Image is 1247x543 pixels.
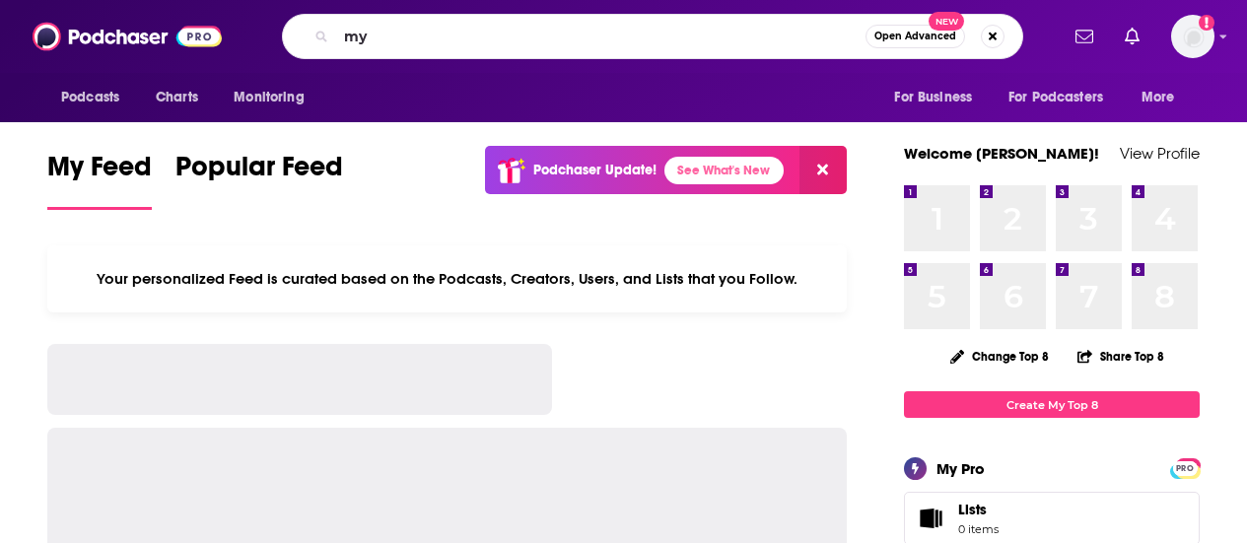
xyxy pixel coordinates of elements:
[1008,84,1103,111] span: For Podcasters
[958,522,999,536] span: 0 items
[1120,144,1200,163] a: View Profile
[336,21,866,52] input: Search podcasts, credits, & more...
[1076,337,1165,375] button: Share Top 8
[1171,15,1214,58] span: Logged in as lilifeinberg
[996,79,1132,116] button: open menu
[904,391,1200,418] a: Create My Top 8
[1173,460,1197,475] a: PRO
[911,505,950,532] span: Lists
[61,84,119,111] span: Podcasts
[664,157,784,184] a: See What's New
[1173,461,1197,476] span: PRO
[958,501,999,518] span: Lists
[175,150,343,210] a: Popular Feed
[1199,15,1214,31] svg: Add a profile image
[533,162,657,178] p: Podchaser Update!
[47,79,145,116] button: open menu
[47,150,152,210] a: My Feed
[47,150,152,195] span: My Feed
[1117,20,1147,53] a: Show notifications dropdown
[958,501,987,518] span: Lists
[143,79,210,116] a: Charts
[894,84,972,111] span: For Business
[1128,79,1200,116] button: open menu
[33,18,222,55] img: Podchaser - Follow, Share and Rate Podcasts
[866,25,965,48] button: Open AdvancedNew
[220,79,329,116] button: open menu
[156,84,198,111] span: Charts
[1171,15,1214,58] img: User Profile
[1142,84,1175,111] span: More
[938,344,1061,369] button: Change Top 8
[880,79,997,116] button: open menu
[234,84,304,111] span: Monitoring
[929,12,964,31] span: New
[47,245,847,312] div: Your personalized Feed is curated based on the Podcasts, Creators, Users, and Lists that you Follow.
[904,144,1099,163] a: Welcome [PERSON_NAME]!
[282,14,1023,59] div: Search podcasts, credits, & more...
[874,32,956,41] span: Open Advanced
[1171,15,1214,58] button: Show profile menu
[175,150,343,195] span: Popular Feed
[936,459,985,478] div: My Pro
[1068,20,1101,53] a: Show notifications dropdown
